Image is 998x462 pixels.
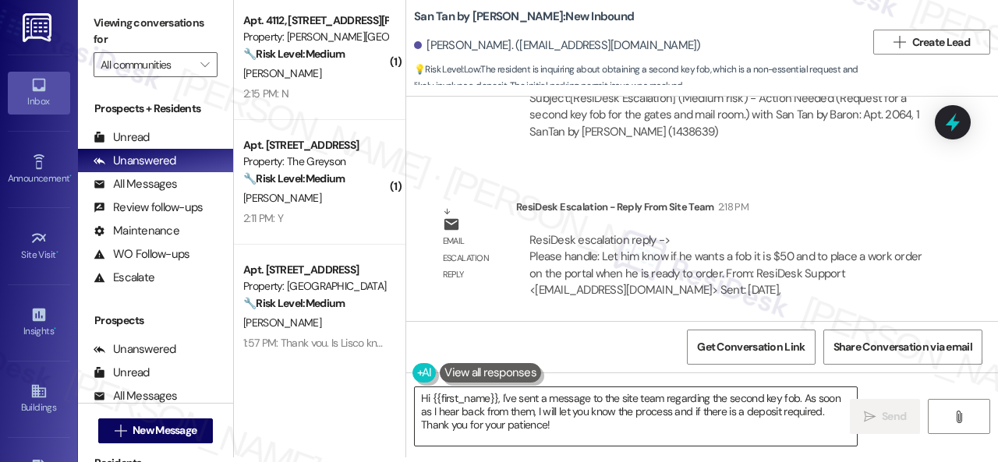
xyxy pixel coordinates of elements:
input: All communities [101,52,193,77]
div: Review follow-ups [94,199,203,216]
div: Unanswered [94,153,176,169]
div: Unread [94,365,150,381]
strong: 💡 Risk Level: Low [414,63,480,76]
label: Viewing conversations for [94,11,218,52]
div: 2:15 PM: N [243,86,288,101]
div: Property: [GEOGRAPHIC_DATA] [243,278,388,294]
div: Apt. [STREET_ADDRESS] [243,137,388,153]
span: • [56,247,58,258]
div: Prospects + Residents [78,101,233,117]
i:  [864,411,876,423]
textarea: Hi {{first_name}}, I've sent a message to the site team regarding the second key fob. As soon as ... [415,387,857,446]
div: 2:11 PM: Y [243,211,283,225]
img: ResiDesk Logo [23,13,55,42]
div: ResiDesk escalation reply -> Please handle: Let him know if he wants a fob it is $50 and to place... [529,232,922,298]
div: Subject: [ResiDesk Escalation] (Medium risk) - Action Needed (Request for a second key fob for th... [529,90,925,140]
div: Apt. [STREET_ADDRESS] [243,262,388,278]
span: : The resident is inquiring about obtaining a second key fob, which is a non-essential request an... [414,62,865,95]
span: [PERSON_NAME] [243,316,321,330]
span: [PERSON_NAME] [243,191,321,205]
span: Share Conversation via email [833,339,972,355]
div: 2:18 PM [714,199,748,215]
span: [PERSON_NAME] [243,66,321,80]
button: Create Lead [873,30,990,55]
div: All Messages [94,176,177,192]
span: • [69,171,72,182]
strong: 🔧 Risk Level: Medium [243,296,345,310]
button: Get Conversation Link [687,330,815,365]
div: Property: [PERSON_NAME][GEOGRAPHIC_DATA] [243,29,388,45]
div: Escalate [94,270,154,286]
i:  [894,36,905,48]
div: Unread [94,129,150,146]
div: Email escalation reply [443,233,504,283]
strong: 🔧 Risk Level: Medium [243,47,345,61]
div: All Messages [94,388,177,404]
i:  [953,411,964,423]
div: Property: The Greyson [243,153,388,170]
span: Get Conversation Link [697,339,805,355]
div: Prospects [78,312,233,329]
a: Site Visit • [8,225,70,267]
span: Create Lead [912,34,970,51]
a: Inbox [8,72,70,114]
div: Apt. 4112, [STREET_ADDRESS][PERSON_NAME] [243,12,388,29]
span: • [54,323,56,334]
div: [PERSON_NAME]. ([EMAIL_ADDRESS][DOMAIN_NAME]) [414,37,701,54]
div: Maintenance [94,223,179,239]
a: Insights • [8,302,70,344]
div: ResiDesk Escalation - Reply From Site Team [516,199,939,220]
span: Send [882,408,906,425]
i:  [115,425,126,437]
div: 1:57 PM: Thank you. Is Lisco know. For long wait times? Like a week or more? If so could we have ... [243,336,825,350]
span: New Message [133,422,196,439]
button: Send [850,399,920,434]
strong: 🔧 Risk Level: Medium [243,171,345,185]
button: Share Conversation via email [823,330,982,365]
b: San Tan by [PERSON_NAME]: New Inbound [414,9,634,25]
a: Buildings [8,378,70,420]
div: WO Follow-ups [94,246,189,263]
i:  [200,58,209,71]
div: Unanswered [94,341,176,358]
button: New Message [98,418,214,443]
